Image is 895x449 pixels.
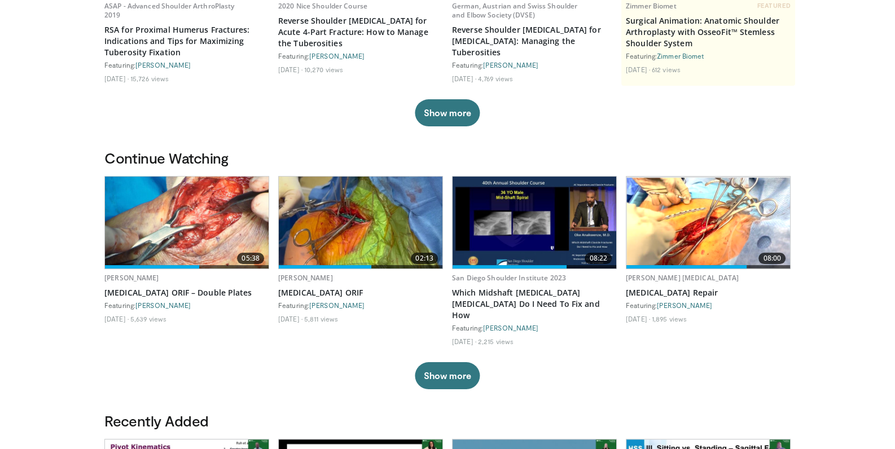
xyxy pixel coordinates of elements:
[478,337,514,346] li: 2,215 views
[105,177,269,268] img: 6cca6549-0377-49e0-9fbe-67c0c251917a.620x360_q85_upscale.jpg
[278,301,443,310] div: Featuring:
[626,314,650,323] li: [DATE]
[411,253,438,264] span: 02:13
[279,177,442,268] img: 4dac7433-271a-47a6-a673-a7d23dc4c27e.620x360_q85_upscale.jpg
[657,52,704,60] a: Zimmer Biomet
[278,273,333,283] a: [PERSON_NAME]
[104,412,791,430] h3: Recently Added
[104,301,269,310] div: Featuring:
[105,177,269,268] a: 05:38
[453,177,616,268] img: 76eeaa33-22e1-4a74-8e7f-5a6d541994a3.620x360_q85_upscale.jpg
[626,15,791,49] a: Surgical Animation: Anatomic Shoulder Arthroplasty with OsseoFit™ Stemless Shoulder System
[104,273,159,283] a: [PERSON_NAME]
[309,52,365,60] a: [PERSON_NAME]
[135,61,191,69] a: [PERSON_NAME]
[130,314,166,323] li: 5,639 views
[452,24,617,58] a: Reverse Shoulder [MEDICAL_DATA] for [MEDICAL_DATA]: Managing the Tuberosities
[452,287,617,321] a: Which Midshaft [MEDICAL_DATA] [MEDICAL_DATA] Do I Need To Fix and How
[104,74,129,83] li: [DATE]
[758,253,786,264] span: 08:00
[585,253,612,264] span: 08:22
[309,301,365,309] a: [PERSON_NAME]
[452,74,476,83] li: [DATE]
[452,323,617,332] div: Featuring:
[104,24,269,58] a: RSA for Proximal Humerus Fractures: Indications and Tips for Maximizing Tuberosity Fixation
[453,177,616,268] a: 08:22
[757,2,791,10] span: FEATURED
[626,178,790,268] img: 339e394c-0cc8-4ec8-9951-dbcccd4a2a3d.png.620x360_q85_upscale.png
[237,253,264,264] span: 05:38
[626,287,791,298] a: [MEDICAL_DATA] Repair
[304,65,343,74] li: 10,270 views
[626,177,790,268] a: 08:00
[304,314,338,323] li: 5,811 views
[483,324,538,332] a: [PERSON_NAME]
[278,1,367,11] a: 2020 Nice Shoulder Course
[452,1,577,20] a: German, Austrian and Swiss Shoulder and Elbow Society (DVSE)
[104,60,269,69] div: Featuring:
[478,74,513,83] li: 4,769 views
[104,287,269,298] a: [MEDICAL_DATA] ORIF – Double Plates
[452,60,617,69] div: Featuring:
[626,51,791,60] div: Featuring:
[652,65,681,74] li: 612 views
[278,51,443,60] div: Featuring:
[130,74,169,83] li: 15,726 views
[104,314,129,323] li: [DATE]
[652,314,687,323] li: 1,895 views
[279,177,442,268] a: 02:13
[278,314,302,323] li: [DATE]
[626,1,677,11] a: Zimmer Biomet
[483,61,538,69] a: [PERSON_NAME]
[452,337,476,346] li: [DATE]
[278,287,443,298] a: [MEDICAL_DATA] ORIF
[626,273,739,283] a: [PERSON_NAME] [MEDICAL_DATA]
[135,301,191,309] a: [PERSON_NAME]
[278,15,443,49] a: Reverse Shoulder [MEDICAL_DATA] for Acute 4-Part Fracture: How to Manage the Tuberosities
[278,65,302,74] li: [DATE]
[657,301,712,309] a: [PERSON_NAME]
[452,273,566,283] a: San Diego Shoulder Institute 2023
[626,65,650,74] li: [DATE]
[104,149,791,167] h3: Continue Watching
[415,99,480,126] button: Show more
[415,362,480,389] button: Show more
[104,1,234,20] a: ASAP - Advanced Shoulder ArthroPlasty 2019
[626,301,791,310] div: Featuring:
